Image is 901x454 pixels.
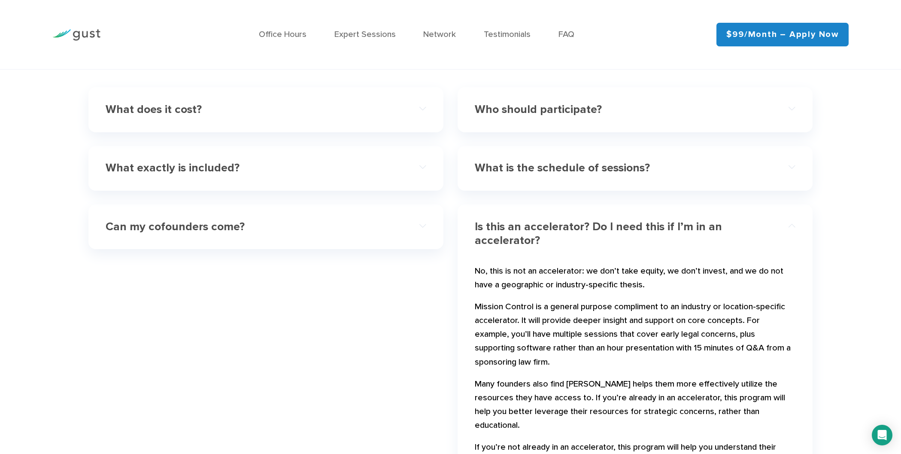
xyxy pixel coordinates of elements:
[106,161,394,175] h4: What exactly is included?
[475,300,795,373] p: Mission Control is a general purpose compliment to an industry or location-specific accelerator. ...
[872,425,892,445] div: Open Intercom Messenger
[334,29,396,40] a: Expert Sessions
[259,29,306,40] a: Office Hours
[52,29,100,41] img: Gust Logo
[475,103,763,116] h4: Who should participate?
[106,103,394,116] h4: What does it cost?
[558,29,574,40] a: FAQ
[475,220,763,247] h4: Is this an accelerator? Do I need this if I’m in an accelerator?
[106,220,394,234] h4: Can my cofounders come?
[475,264,795,296] p: No, this is not an accelerator: we don’t take equity, we don’t invest, and we do not have a geogr...
[484,29,531,40] a: Testimonials
[423,29,456,40] a: Network
[475,161,763,175] h4: What is the schedule of sessions?
[475,377,795,436] p: Many founders also find [PERSON_NAME] helps them more effectively utilize the resources they have...
[716,23,849,46] a: $99/month – Apply Now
